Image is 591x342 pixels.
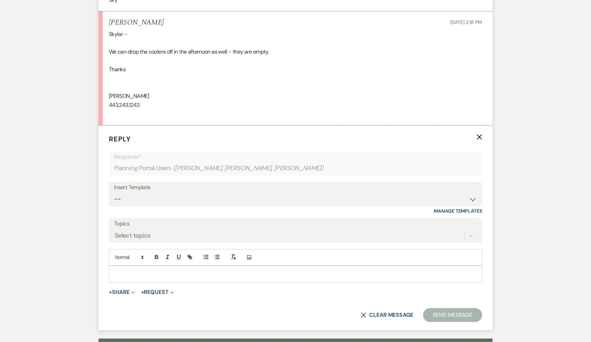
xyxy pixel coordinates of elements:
[114,183,477,193] div: Insert Template
[434,208,482,214] a: Manage Templates
[114,152,477,161] p: Recipients*
[109,18,164,27] h5: [PERSON_NAME]
[141,289,144,295] span: +
[361,312,413,318] button: Clear message
[450,19,482,25] span: [DATE] 2:18 PM
[141,289,174,295] button: Request
[109,289,135,295] button: Share
[114,219,477,229] label: Topics
[115,231,151,240] div: Select topics
[423,308,482,322] button: Send Message
[114,161,477,175] div: Planning Portal Users
[109,289,112,295] span: +
[109,30,482,118] div: Skylar - We can drop the coolers off in the afternoon as well - they are empty. Thanks [PERSON_NA...
[173,164,324,173] span: ( [PERSON_NAME], [PERSON_NAME], [PERSON_NAME] )
[109,135,131,144] span: Reply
